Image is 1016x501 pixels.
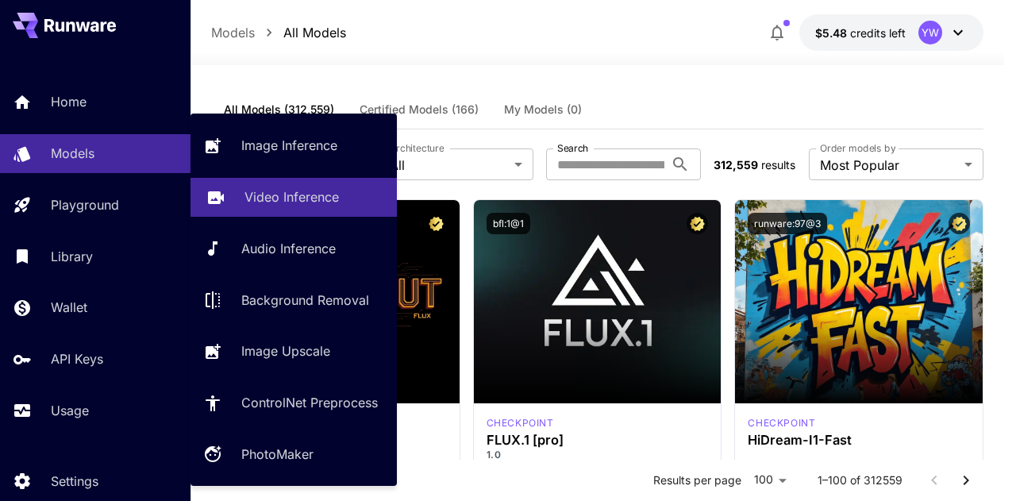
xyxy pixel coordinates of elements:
p: PhotoMaker [241,445,314,464]
p: 1.0 [487,448,709,462]
p: Background Removal [241,291,369,310]
span: All [390,156,508,175]
span: Most Popular [820,156,958,175]
a: Image Inference [190,126,397,165]
div: 100 [748,468,792,491]
p: Image Upscale [241,341,330,360]
span: credits left [850,26,906,40]
a: Audio Inference [190,229,397,268]
button: Certified Model – Vetted for best performance and includes a commercial license. [949,213,970,234]
label: Order models by [820,141,895,155]
button: bfl:1@1 [487,213,530,234]
p: Image Inference [241,136,337,155]
label: Search [557,141,588,155]
nav: breadcrumb [211,23,346,42]
span: $5.48 [815,26,850,40]
p: checkpoint [748,416,815,430]
button: Certified Model – Vetted for best performance and includes a commercial license. [425,213,447,234]
p: Models [51,144,94,163]
span: 312,559 [714,158,758,171]
p: Audio Inference [241,239,336,258]
p: Library [51,247,93,266]
span: results [761,158,795,171]
p: 1–100 of 312559 [818,472,902,488]
div: fluxpro [487,416,554,430]
a: Background Removal [190,280,397,319]
a: PhotoMaker [190,435,397,474]
p: API Keys [51,349,103,368]
div: $5.4776 [815,25,906,41]
h3: HiDream-I1-Fast [748,433,970,448]
div: YW [918,21,942,44]
p: Settings [51,472,98,491]
p: checkpoint [487,416,554,430]
a: ControlNet Preprocess [190,383,397,422]
span: My Models (0) [504,102,582,117]
p: Playground [51,195,119,214]
p: Wallet [51,298,87,317]
p: All Models [283,23,346,42]
span: Certified Models (166) [360,102,479,117]
h3: FLUX.1 [pro] [487,433,709,448]
button: $5.4776 [799,14,983,51]
button: Go to next page [950,464,982,496]
p: Results per page [653,472,741,488]
button: Certified Model – Vetted for best performance and includes a commercial license. [687,213,708,234]
span: All Models (312,559) [224,102,334,117]
a: Image Upscale [190,332,397,371]
div: HiDream Fast [748,416,815,430]
p: Usage [51,401,89,420]
p: Models [211,23,255,42]
p: Video Inference [244,187,339,206]
p: Home [51,92,87,111]
button: runware:97@3 [748,213,827,234]
label: Architecture [390,141,444,155]
a: Video Inference [190,178,397,217]
p: ControlNet Preprocess [241,393,378,412]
